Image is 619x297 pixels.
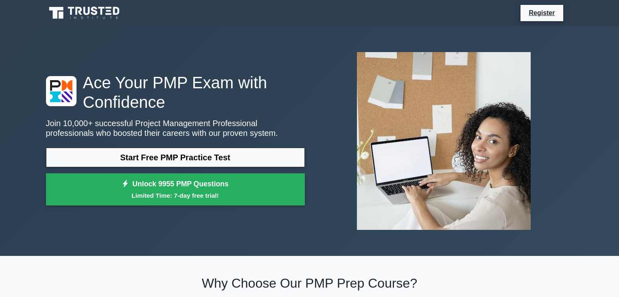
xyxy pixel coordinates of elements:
[46,275,573,291] h2: Why Choose Our PMP Prep Course?
[524,8,560,18] a: Register
[56,191,295,200] small: Limited Time: 7-day free trial!
[46,73,305,112] h1: Ace Your PMP Exam with Confidence
[46,118,305,138] p: Join 10,000+ successful Project Management Professional professionals who boosted their careers w...
[46,173,305,206] a: Unlock 9955 PMP QuestionsLimited Time: 7-day free trial!
[46,148,305,167] a: Start Free PMP Practice Test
